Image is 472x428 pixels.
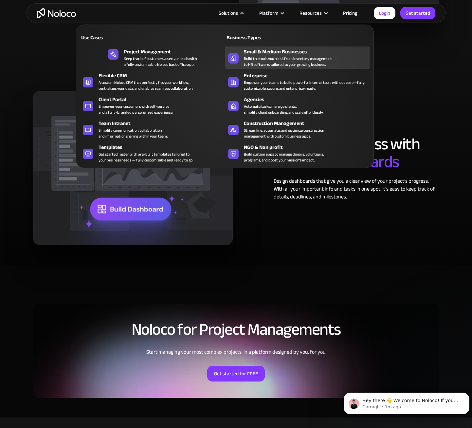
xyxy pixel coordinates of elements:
div: Build custom apps to manage donors, volunteers, programs, and boost your mission’s impact. [244,151,324,163]
a: home [37,8,76,18]
div: Solutions [210,9,251,17]
div: Construction Management [244,120,373,127]
h2: Measure progress with tailored [274,135,439,171]
div: Keep track of customers, users, or leads with a fully customizable Noloco back office app. [124,56,197,67]
div: Solutions [219,9,238,17]
div: Agencies [244,96,373,103]
div: Small & Medium Businesses [244,48,373,56]
h2: Noloco for Project Managements [33,321,439,338]
a: Pricing [335,9,366,17]
div: Build the tools you need, from inventory management to HR software, tailored to your growing busi... [244,56,332,67]
a: Login [374,7,395,19]
div: Templates [99,143,228,151]
div: Simplify communication, collaboration, and information sharing within your team. [99,127,168,139]
a: Small & Medium BusinessesBuild the tools you need, from inventory managementto HR software, tailo... [225,47,370,69]
div: Start managing your most complex projects, in a platform designed by you, for you [33,348,439,356]
a: Construction ManagementStreamline, automate, and optimize constructionmanagement with custom busi... [225,118,370,140]
div: Business Types [225,34,295,42]
a: AgenciesAutomate tasks, manage clients,simplify client onboarding, and scale effortlessly. [225,94,370,117]
a: Get started for FREE [207,366,265,381]
div: Streamline, automate, and optimize construction management with custom business apps. [244,127,324,139]
div: NGO & Non profit [244,143,373,151]
div: Platform [259,9,278,17]
div: Design dashboards that give you a clear view of your project’s progress. With all your important ... [274,177,439,201]
div: Get started faster with pre-built templates tailored to your business needs — fully customizable ... [99,151,193,163]
a: Project ManagementKeep track of customers, users, or leads witha fully customizable Noloco back o... [105,47,200,69]
a: Client PortalEmpower your customers with self-serviceand a fully-branded personalized experience. [80,94,225,117]
div: Enterprise [244,72,373,80]
div: Use Cases [80,34,150,42]
a: NGO & Non profitBuild custom apps to manage donors, volunteers,programs, and boost your mission’s... [225,142,370,164]
div: Flexible CRM [99,72,228,80]
a: Business Types [225,30,370,45]
a: Flexible CRMA custom Noloco CRM that perfectly fits your workflow,centralizes your data, and enab... [80,70,225,93]
a: Team IntranetSimplify communication, collaboration,and information sharing within your team. [80,118,225,140]
nav: Solutions [76,15,374,168]
a: Use Cases [80,30,225,45]
div: Resources [300,9,322,17]
div: Empower your customers with self-service and a fully-branded personalized experience. [99,103,173,115]
div: Resources [291,9,335,17]
div: Automate tasks, manage clients, simplify client onboarding, and scale effortlessly. [244,103,323,115]
div: Platform [251,9,291,17]
iframe: Intercom notifications message [341,379,472,425]
div: A custom Noloco CRM that perfectly fits your workflow, centralizes your data, and enables seamles... [99,80,193,91]
a: Get started [400,7,435,19]
a: TemplatesGet started faster with pre-built templates tailored toyour business needs — fully custo... [80,142,225,164]
div: Team Intranet [99,120,228,127]
div: Project Management [124,48,203,56]
div: Empower your teams to build powerful internal tools without code—fully customizable, secure, and ... [244,80,367,91]
div: Client Portal [99,96,228,103]
a: EnterpriseEmpower your teams to build powerful internal tools without code—fully customizable, se... [225,70,370,93]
